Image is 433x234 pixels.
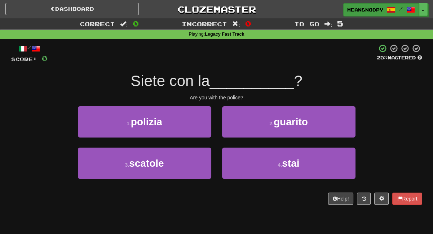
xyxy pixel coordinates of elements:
[11,44,48,53] div: /
[294,20,319,27] span: To go
[131,116,162,127] span: polizia
[282,158,299,169] span: stai
[222,148,355,179] button: 4.stai
[399,6,403,11] span: /
[150,3,283,15] a: Clozemaster
[125,162,129,168] small: 3 .
[41,54,48,63] span: 0
[245,19,251,28] span: 0
[328,193,354,205] button: Help!
[80,20,115,27] span: Correct
[222,106,355,138] button: 2.guarito
[210,72,294,89] span: __________
[11,56,37,62] span: Score:
[127,121,131,126] small: 1 .
[357,193,371,205] button: Round history (alt+y)
[120,21,128,27] span: :
[377,55,388,60] span: 25 %
[129,158,164,169] span: scatole
[343,3,419,16] a: meansnoopy /
[392,193,422,205] button: Report
[232,21,240,27] span: :
[274,116,308,127] span: guarito
[278,162,282,168] small: 4 .
[205,32,244,37] strong: Legacy Fast Track
[78,148,211,179] button: 3.scatole
[133,19,139,28] span: 0
[377,55,422,61] div: Mastered
[131,72,209,89] span: Siete con la
[294,72,302,89] span: ?
[337,19,343,28] span: 5
[78,106,211,138] button: 1.polizia
[182,20,227,27] span: Incorrect
[11,94,422,101] div: Are you with the police?
[324,21,332,27] span: :
[5,3,139,15] a: Dashboard
[269,121,274,126] small: 2 .
[347,6,383,13] span: meansnoopy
